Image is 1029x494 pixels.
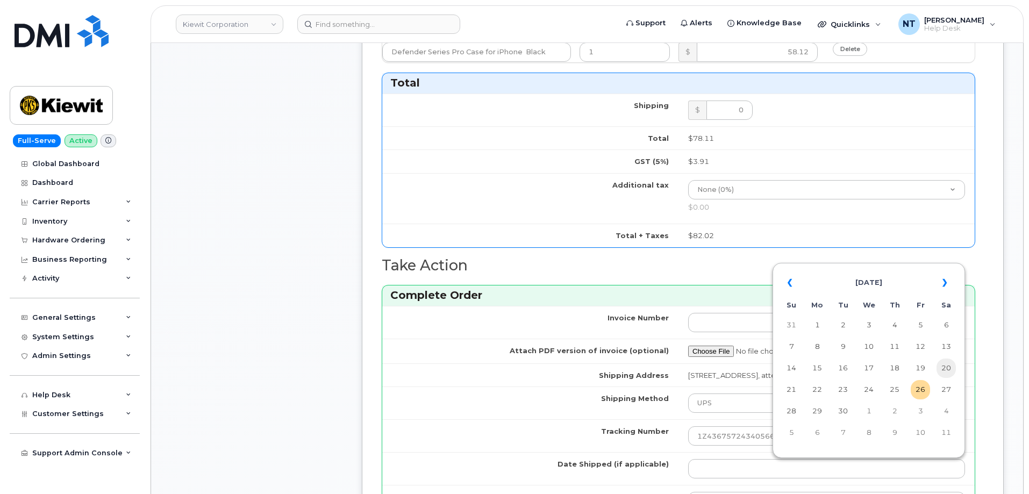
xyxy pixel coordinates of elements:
label: GST (5%) [634,156,669,167]
th: [DATE] [808,270,930,296]
td: 30 [833,402,853,421]
td: 5 [782,423,801,442]
td: 7 [833,423,853,442]
td: 29 [808,402,827,421]
td: 9 [885,423,904,442]
td: 16 [833,359,853,378]
td: 7 [782,337,801,356]
h3: Total [390,76,967,90]
td: 6 [808,423,827,442]
iframe: Messenger Launcher [982,447,1021,486]
span: Support [635,18,666,28]
td: 3 [911,402,930,421]
label: Attach PDF version of invoice (optional) [510,346,669,356]
div: $ [688,101,706,120]
td: 24 [859,380,878,399]
th: Sa [937,297,956,313]
h3: Complete Order [390,288,967,303]
a: delete [833,42,868,56]
h2: Take Action [382,257,975,274]
th: Su [782,297,801,313]
th: Tu [833,297,853,313]
td: 8 [808,337,827,356]
div: $ [678,42,697,62]
td: 3 [859,316,878,335]
td: 1 [859,402,878,421]
td: 10 [911,423,930,442]
input: Find something... [297,15,460,34]
td: 27 [937,380,956,399]
label: Invoice Number [608,313,669,323]
td: 5 [911,316,930,335]
td: 28 [782,402,801,421]
td: 26 [911,380,930,399]
td: 4 [937,402,956,421]
label: Tracking Number [601,426,669,436]
a: Alerts [673,12,720,34]
td: 19 [911,359,930,378]
td: 2 [833,316,853,335]
span: $78.11 [688,134,714,142]
label: Additional tax [612,180,669,190]
td: 22 [808,380,827,399]
span: NT [903,18,916,31]
label: Shipping Method [601,393,669,404]
td: 4 [885,316,904,335]
span: [PERSON_NAME] [924,16,984,24]
th: Th [885,297,904,313]
input: Name [382,42,571,62]
th: Fr [911,297,930,313]
div: Nicholas Taylor [891,13,1003,35]
label: Date Shipped (if applicable) [558,459,669,469]
span: Knowledge Base [737,18,802,28]
a: Kiewit Corporation [176,15,283,34]
span: Quicklinks [831,20,870,28]
td: 8 [859,423,878,442]
span: Help Desk [924,24,984,33]
label: Shipping Address [599,370,669,381]
td: 18 [885,359,904,378]
td: 1 [808,316,827,335]
td: [STREET_ADDRESS], attention: [PERSON_NAME] [678,363,975,387]
th: We [859,297,878,313]
td: 21 [782,380,801,399]
td: 10 [859,337,878,356]
td: 6 [937,316,956,335]
a: Support [619,12,673,34]
td: 31 [782,316,801,335]
th: » [937,270,956,296]
span: $82.02 [688,231,714,240]
td: 20 [937,359,956,378]
div: Quicklinks [810,13,889,35]
a: Knowledge Base [720,12,809,34]
td: 12 [911,337,930,356]
div: $0.00 [688,202,965,212]
td: 15 [808,359,827,378]
span: Alerts [690,18,712,28]
td: 14 [782,359,801,378]
td: 11 [885,337,904,356]
label: Total + Taxes [616,231,669,241]
span: $3.91 [688,157,709,166]
td: 23 [833,380,853,399]
td: 17 [859,359,878,378]
td: 2 [885,402,904,421]
th: Mo [808,297,827,313]
td: 11 [937,423,956,442]
td: 13 [937,337,956,356]
label: Total [648,133,669,144]
label: Shipping [634,101,669,111]
th: « [782,270,801,296]
td: 25 [885,380,904,399]
td: 9 [833,337,853,356]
